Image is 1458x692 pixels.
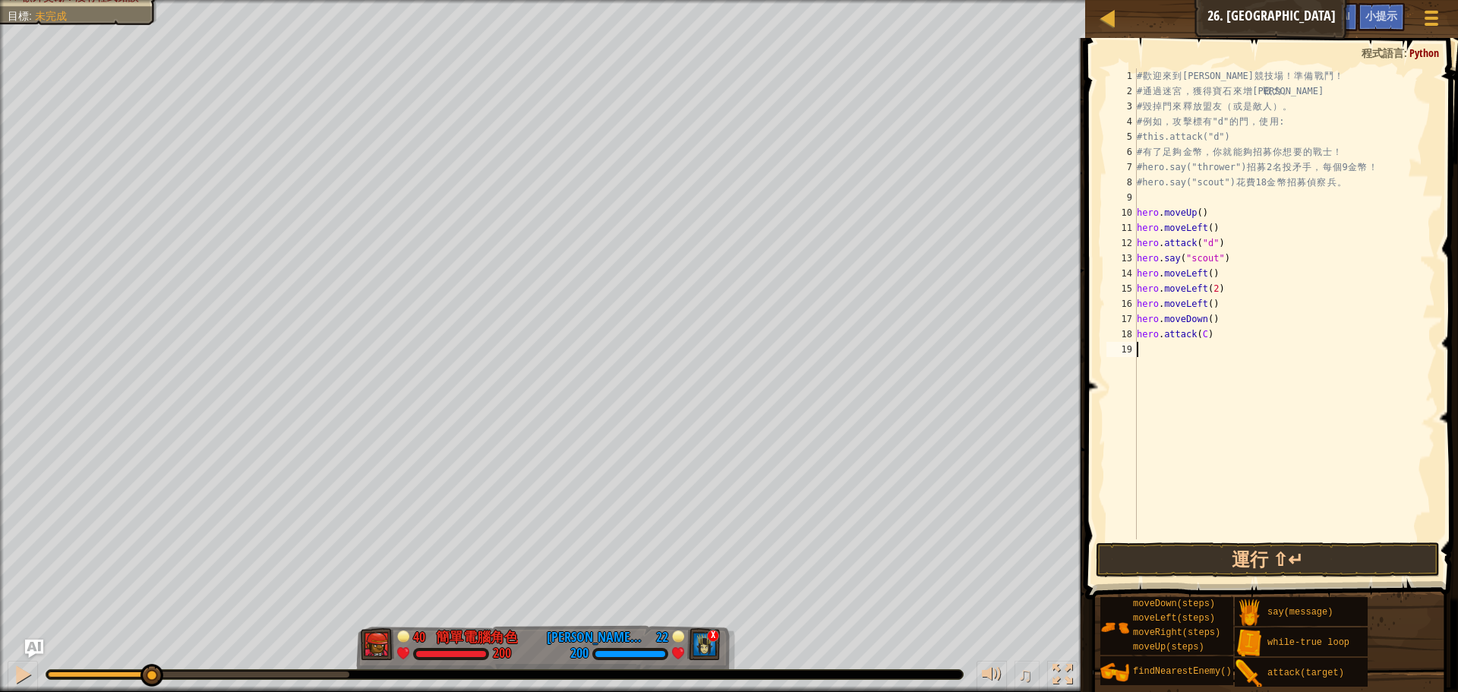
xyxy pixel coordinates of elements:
[570,647,589,661] div: 200
[1365,8,1397,23] span: 小提示
[8,10,29,22] span: 目標
[1133,613,1215,624] span: moveLeft(steps)
[1100,613,1129,642] img: portrait.png
[1015,661,1040,692] button: ♫
[653,627,668,641] div: 22
[1267,637,1349,648] span: while-true loop
[1133,599,1215,609] span: moveDown(steps)
[1412,3,1450,39] button: 顯示遊戲選單
[436,627,518,647] div: 簡單電腦角色
[413,627,428,641] div: 40
[1106,281,1137,296] div: 15
[1106,235,1137,251] div: 12
[493,647,511,661] div: 200
[1106,190,1137,205] div: 9
[1133,666,1232,677] span: findNearestEnemy()
[1106,327,1137,342] div: 18
[1235,659,1264,688] img: portrait.png
[1267,607,1333,618] span: say(message)
[1047,661,1078,692] button: 切換全螢幕
[1317,3,1358,31] button: Ask AI
[1106,160,1137,175] div: 7
[1106,84,1137,99] div: 2
[1133,627,1220,638] span: moveRight(steps)
[1106,296,1137,311] div: 16
[1133,642,1204,653] span: moveUp(steps)
[361,628,394,660] img: thang_avatar_frame.png
[1409,46,1439,60] span: Python
[1106,220,1137,235] div: 11
[1235,599,1264,627] img: portrait.png
[1018,663,1033,686] span: ♫
[1106,144,1137,160] div: 6
[707,630,719,642] div: x
[29,10,35,22] span: :
[1106,129,1137,144] div: 5
[8,661,38,692] button: Ctrl + P: Pause
[1267,668,1344,678] span: attack(target)
[1106,68,1137,84] div: 1
[1100,658,1129,687] img: portrait.png
[1106,311,1137,327] div: 17
[1106,251,1137,266] div: 13
[1235,629,1264,658] img: portrait.png
[25,640,43,658] button: Ask AI
[1106,205,1137,220] div: 10
[1106,114,1137,129] div: 4
[686,628,720,660] img: thang_avatar_frame.png
[1096,542,1440,577] button: 運行 ⇧↵
[977,661,1007,692] button: 調整音量
[35,10,67,22] span: 未完成
[1362,46,1404,60] span: 程式語言
[1324,8,1350,23] span: Ask AI
[1106,342,1137,357] div: 19
[547,627,645,647] div: [PERSON_NAME]1210323
[1106,175,1137,190] div: 8
[1106,99,1137,114] div: 3
[1404,46,1409,60] span: :
[1106,266,1137,281] div: 14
